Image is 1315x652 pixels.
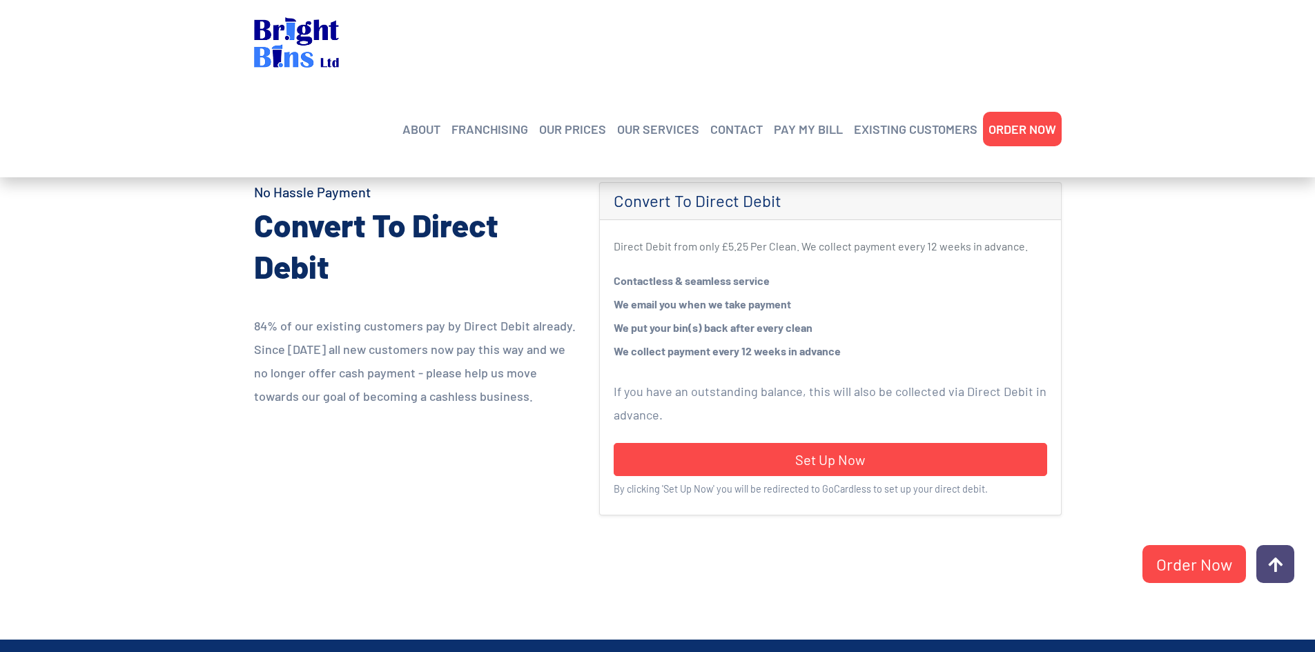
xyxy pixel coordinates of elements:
li: We collect payment every 12 weeks in advance [614,339,1047,363]
a: Set Up Now [614,443,1047,476]
li: We email you when we take payment [614,293,1047,316]
h2: Convert To Direct Debit [254,204,578,287]
p: 84% of our existing customers pay by Direct Debit already. Since [DATE] all new customers now pay... [254,314,578,408]
small: Direct Debit from only £5.25 Per Clean. We collect payment every 12 weeks in advance. [614,239,1028,253]
a: CONTACT [710,119,763,139]
li: We put your bin(s) back after every clean [614,316,1047,339]
a: ABOUT [402,119,440,139]
li: Contactless & seamless service [614,269,1047,293]
p: If you have an outstanding balance, this will also be collected via Direct Debit in advance. [614,379,1047,426]
a: OUR SERVICES [617,119,699,139]
a: PAY MY BILL [774,119,843,139]
a: Order Now [1142,545,1246,583]
a: ORDER NOW [988,119,1056,139]
a: FRANCHISING [451,119,528,139]
h4: No Hassle Payment [254,182,578,201]
a: OUR PRICES [539,119,606,139]
a: EXISTING CUSTOMERS [854,119,977,139]
h4: Convert To Direct Debit [614,191,1047,211]
small: By clicking 'Set Up Now' you will be redirected to GoCardless to set up your direct debit. [614,483,988,495]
